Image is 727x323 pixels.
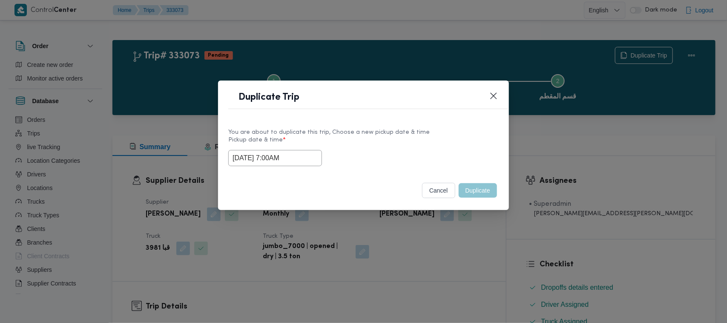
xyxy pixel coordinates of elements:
[488,91,499,101] button: Closes this modal window
[228,150,322,166] input: Choose date & time
[239,91,299,104] h1: Duplicate Trip
[459,183,497,198] button: Duplicate
[422,183,455,198] button: cancel
[228,128,499,137] div: You are about to duplicate this trip, Choose a new pickup date & time
[228,137,499,150] label: Pickup date & time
